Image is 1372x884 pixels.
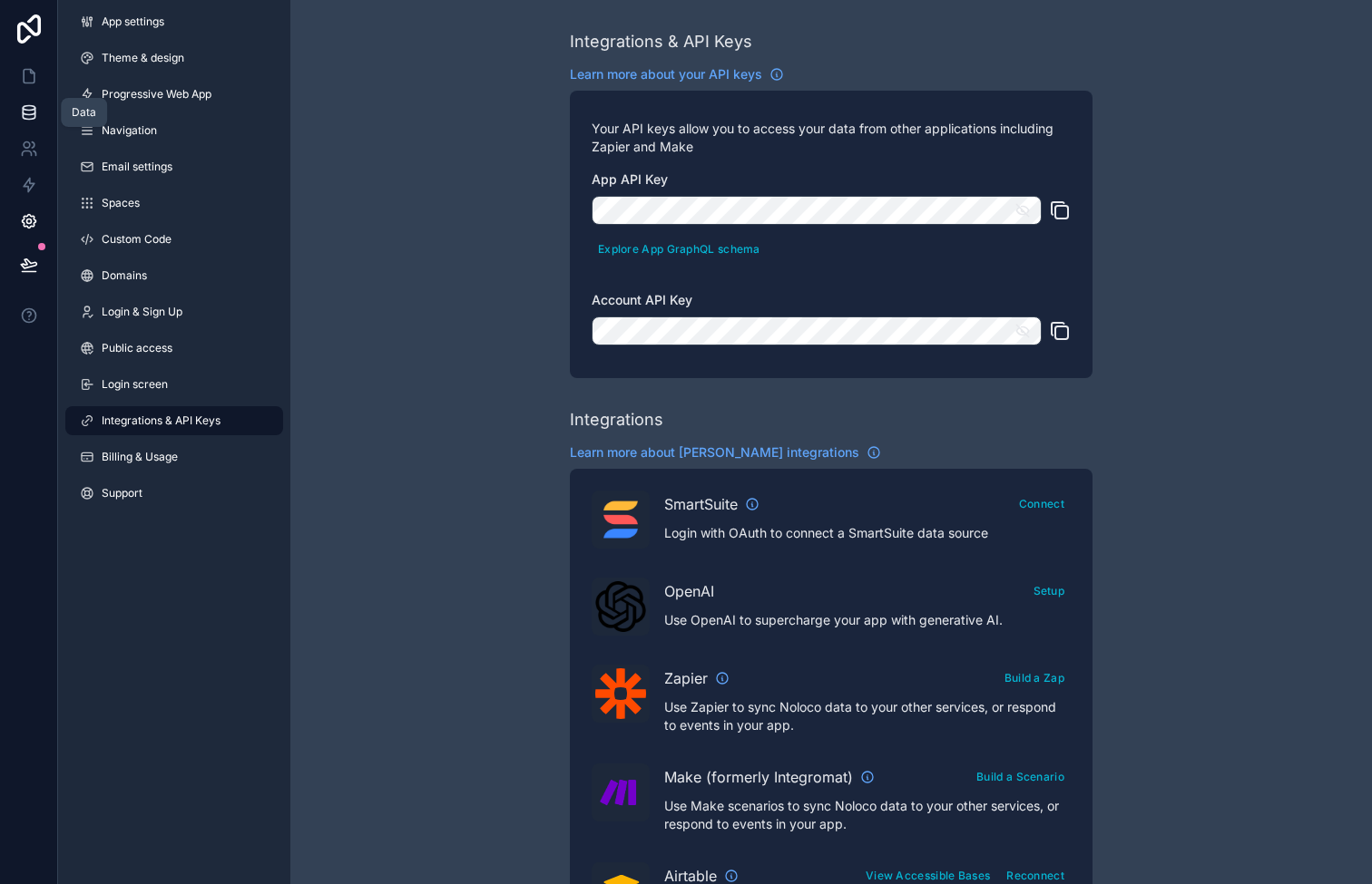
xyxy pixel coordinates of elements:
[102,413,220,428] span: Integrations & API Keys
[595,581,646,632] img: OpenAI
[102,87,211,102] span: Progressive Web App
[664,698,1071,734] p: Use Zapier to sync Noloco data to your other services, or respond to events in your app.
[65,261,283,290] a: Domains
[1027,578,1072,604] button: Setup
[65,225,283,254] a: Custom Code
[998,665,1071,691] button: Build a Zap
[1013,493,1071,511] a: Connect
[65,152,283,181] a: Email settings
[592,292,692,307] span: Account API Key
[664,580,714,602] span: OpenAI
[570,443,881,461] a: Learn more about [PERSON_NAME] integrations
[570,29,752,54] div: Integrations & API Keys
[664,611,1071,629] p: Use OpenAI to supercharge your app with generative AI.
[65,44,283,73] a: Theme & design
[102,123,157,138] span: Navigation
[65,370,283,399] a: Login screen
[998,667,1071,685] a: Build a Zap
[570,407,663,432] div: Integrations
[664,797,1071,833] p: Use Make scenarios to sync Noloco data to your other services, or respond to events in your app.
[102,486,142,500] span: Support
[970,763,1071,790] button: Build a Scenario
[102,450,178,464] span: Billing & Usage
[65,479,283,508] a: Support
[72,105,96,120] div: Data
[570,443,859,461] span: Learn more about [PERSON_NAME] integrations
[664,667,708,689] span: Zapier
[102,341,172,355] span: Public access
[65,406,283,435] a: Integrations & API Keys
[570,65,784,83] a: Learn more about your API keys
[1000,865,1071,883] a: Reconnect
[102,268,147,283] span: Domains
[664,524,1071,542] p: Login with OAuth to connect a SmartSuite data source
[65,116,283,145] a: Navigation
[102,196,140,210] span: Spaces
[570,65,762,83] span: Learn more about your API keys
[102,51,184,65] span: Theme & design
[664,766,853,788] span: Make (formerly Integromat)
[102,305,182,319] span: Login & Sign Up
[102,15,164,29] span: App settings
[595,767,646,818] img: Make (formerly Integromat)
[592,238,767,257] a: Explore App GraphQL schema
[102,232,171,247] span: Custom Code
[65,80,283,109] a: Progressive Web App
[65,297,283,326] a: Login & Sign Up
[1013,491,1071,517] button: Connect
[1027,580,1072,598] a: Setup
[595,668,646,719] img: Zapier
[592,236,767,262] button: Explore App GraphQL schema
[65,7,283,36] a: App settings
[970,766,1071,784] a: Build a Scenario
[664,493,738,515] span: SmartSuite
[65,189,283,218] a: Spaces
[592,171,668,187] span: App API Key
[592,120,1071,156] p: Your API keys allow you to access your data from other applications including Zapier and Make
[859,865,996,883] a: View Accessible Bases
[65,442,283,471] a: Billing & Usage
[102,160,172,174] span: Email settings
[65,334,283,363] a: Public access
[102,377,168,392] span: Login screen
[595,494,646,545] img: SmartSuite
